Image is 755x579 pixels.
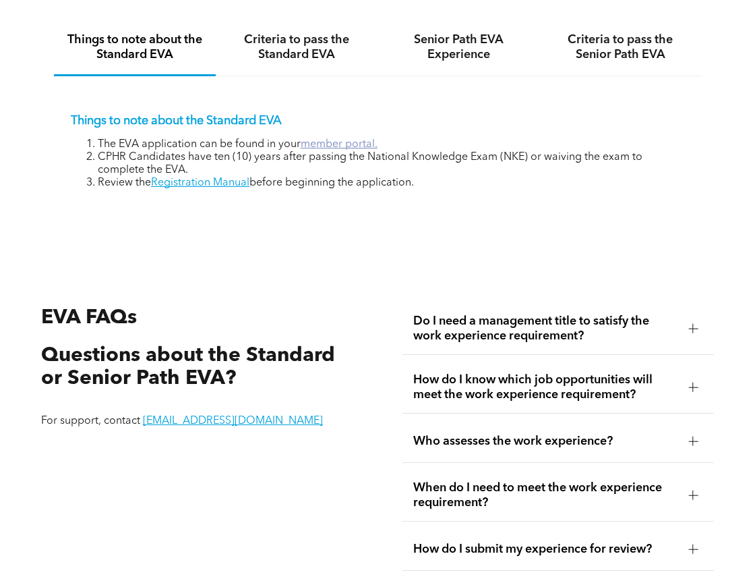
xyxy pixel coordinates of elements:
[413,542,678,557] span: How do I submit my experience for review?
[413,480,678,510] span: When do I need to meet the work experience requirement?
[66,32,204,62] h4: Things to note about the Standard EVA
[98,177,684,190] li: Review the before beginning the application.
[71,113,684,128] p: Things to note about the Standard EVA
[151,177,249,188] a: Registration Manual
[41,308,137,328] span: EVA FAQs
[228,32,365,62] h4: Criteria to pass the Standard EVA
[301,139,377,150] a: member portal.
[413,434,678,449] span: Who assesses the work experience?
[98,138,684,151] li: The EVA application can be found in your
[413,373,678,402] span: How do I know which job opportunities will meet the work experience requirement?
[41,416,140,426] span: For support, contact
[390,32,527,62] h4: Senior Path EVA Experience
[98,151,684,177] li: CPHR Candidates have ten (10) years after passing the National Knowledge Exam (NKE) or waiving th...
[41,346,335,389] span: Questions about the Standard or Senior Path EVA?
[413,314,678,343] span: Do I need a management title to satisfy the work experience requirement?
[143,416,323,426] a: [EMAIL_ADDRESS][DOMAIN_NAME]
[551,32,689,62] h4: Criteria to pass the Senior Path EVA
